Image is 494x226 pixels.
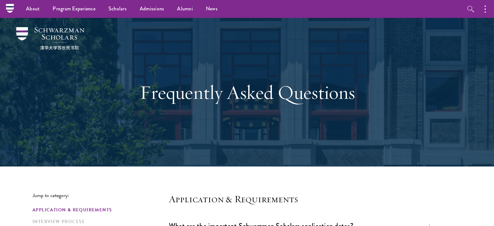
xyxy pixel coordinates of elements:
h4: Application & Requirements [169,193,432,206]
a: Application & Requirements [32,206,165,213]
p: Jump to category: [32,193,169,198]
h1: Frequently Asked Questions [135,81,359,104]
a: Interview Process [32,218,165,225]
img: Schwarzman Scholars [16,27,84,50]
